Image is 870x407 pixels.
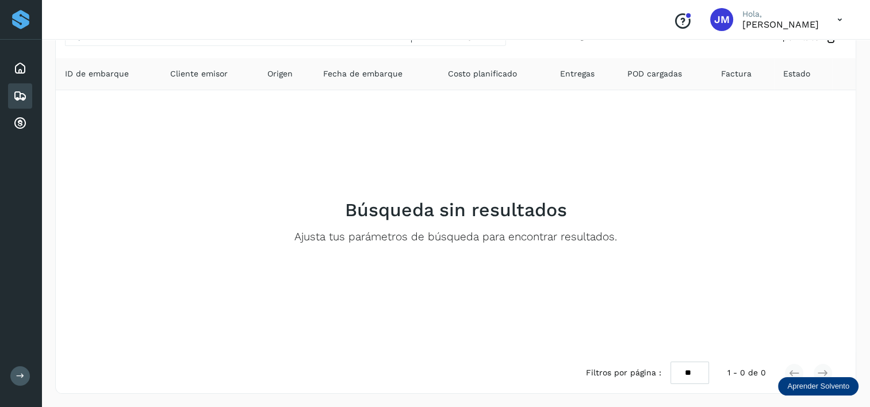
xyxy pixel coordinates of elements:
[778,377,858,396] div: Aprender Solvento
[727,367,766,379] span: 1 - 0 de 0
[448,68,517,80] span: Costo planificado
[294,231,617,244] p: Ajusta tus parámetros de búsqueda para encontrar resultados.
[586,367,661,379] span: Filtros por página :
[8,56,32,81] div: Inicio
[783,68,810,80] span: Estado
[170,68,228,80] span: Cliente emisor
[8,111,32,136] div: Cuentas por cobrar
[720,68,751,80] span: Factura
[742,9,819,19] p: Hola,
[627,68,682,80] span: POD cargadas
[65,68,129,80] span: ID de embarque
[559,68,594,80] span: Entregas
[742,19,819,30] p: JAVIER MUÑOZ LOBATON
[267,68,293,80] span: Origen
[8,83,32,109] div: Embarques
[323,68,403,80] span: Fecha de embarque
[787,382,849,391] p: Aprender Solvento
[345,199,567,221] h2: Búsqueda sin resultados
